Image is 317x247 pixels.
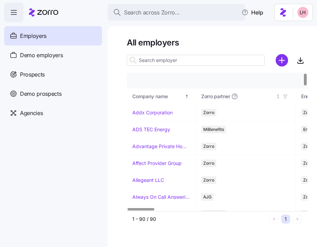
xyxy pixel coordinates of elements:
[203,126,224,133] span: MiBenefits
[20,70,45,79] span: Prospects
[4,103,102,123] a: Agencies
[132,143,190,150] a: Advantage Private Home Care
[132,126,170,133] a: ADS TEC Energy
[4,45,102,65] a: Demo employers
[196,89,296,104] th: Zorro partnerNot sorted
[203,193,212,201] span: AJG
[108,4,245,21] button: Search across Zorro...
[276,54,288,66] svg: add icon
[184,94,189,99] div: Sorted ascending
[276,94,280,99] div: Not sorted
[293,215,302,224] button: Next page
[201,93,230,100] span: Zorro partner
[203,109,214,116] span: Zorro
[297,7,308,18] img: 8ac9784bd0c5ae1e7e1202a2aac67deb
[132,109,173,116] a: Addx Corporation
[127,89,196,104] th: Company nameSorted ascending
[4,65,102,84] a: Prospects
[281,215,290,224] button: 1
[127,55,265,66] input: Search employer
[20,51,63,60] span: Demo employers
[20,32,47,40] span: Employers
[132,177,164,184] a: Allegeant LLC
[132,93,183,100] div: Company name
[236,6,269,19] button: Help
[20,90,62,98] span: Demo prospects
[132,216,267,223] div: 1 - 90 / 90
[132,160,182,167] a: Affect Provider Group
[4,26,102,45] a: Employers
[269,215,278,224] button: Previous page
[203,143,214,150] span: Zorro
[20,109,43,117] span: Agencies
[203,176,214,184] span: Zorro
[132,194,190,200] a: Always On Call Answering Service
[4,84,102,103] a: Demo prospects
[242,8,263,17] span: Help
[124,8,180,17] span: Search across Zorro...
[127,37,307,48] h1: All employers
[132,210,183,217] a: American Salon Group
[203,159,214,167] span: Zorro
